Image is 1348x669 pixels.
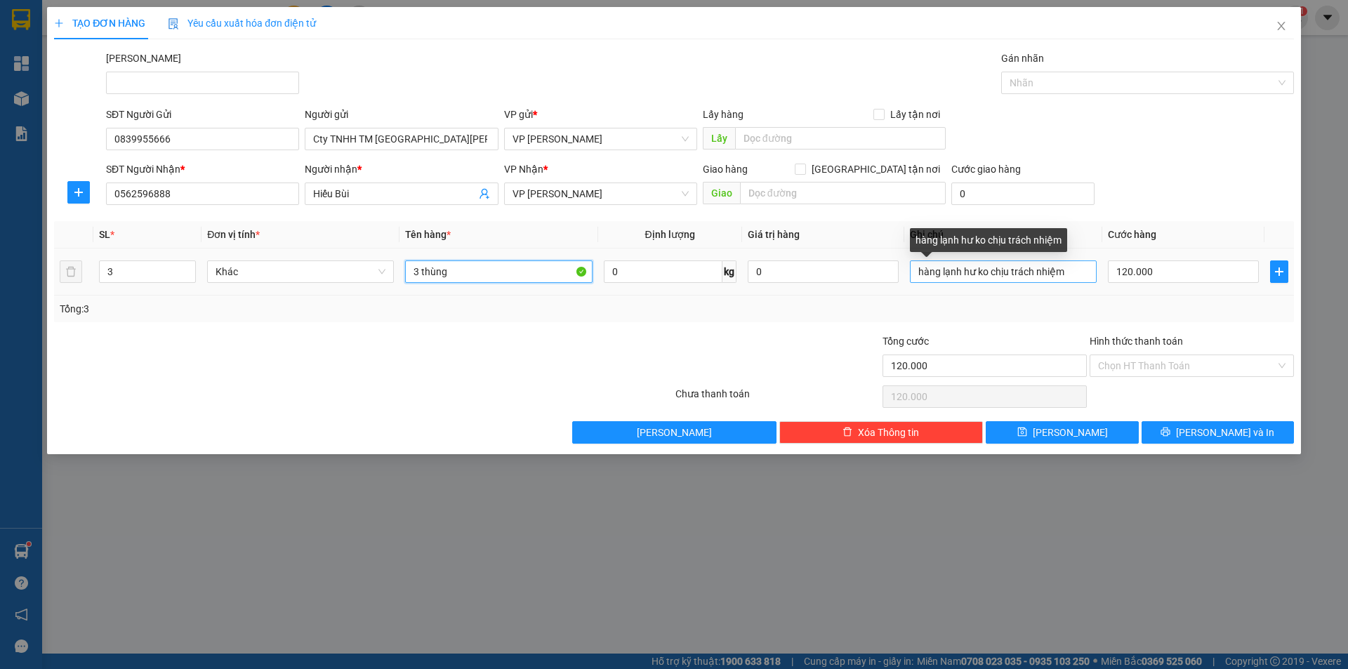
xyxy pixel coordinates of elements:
span: Khác [216,261,385,282]
button: printer[PERSON_NAME] và In [1142,421,1294,444]
span: [PERSON_NAME] [637,425,712,440]
input: Dọc đường [735,127,946,150]
span: Nhận: [173,13,206,28]
span: [GEOGRAPHIC_DATA] tận nơi [806,161,946,177]
span: plus [1271,266,1288,277]
span: [PERSON_NAME] [1033,425,1108,440]
span: Đơn vị tính [207,229,260,240]
input: Cước giao hàng [951,183,1095,205]
div: Người nhận [305,161,498,177]
button: delete [60,260,82,283]
span: Giá trị hàng [748,229,800,240]
div: Người gửi [305,107,498,122]
span: plus [54,18,64,28]
span: user-add [479,188,490,199]
span: Lấy [703,127,735,150]
label: Gán nhãn [1001,53,1044,64]
span: plus [68,187,89,198]
input: Dọc đường [740,182,946,204]
span: Lấy hàng [703,109,744,120]
span: TẠO ĐƠN HÀNG [54,18,145,29]
input: 0 [748,260,899,283]
span: DĐ: [173,73,193,88]
span: Giao hàng [703,164,748,175]
img: icon [168,18,179,29]
span: [PERSON_NAME] và In [1176,425,1274,440]
input: Ghi Chú [910,260,1097,283]
input: Mã ĐH [106,72,299,94]
span: Tổng cước [883,336,929,347]
span: save [1017,427,1027,438]
span: Giao [703,182,740,204]
div: VP [PERSON_NAME] [12,12,163,46]
button: plus [67,181,90,204]
label: Hình thức thanh toán [1090,336,1183,347]
button: Close [1262,7,1301,46]
input: VD: Bàn, Ghế [405,260,592,283]
span: Lấy tận nơi [885,107,946,122]
span: kg [722,260,736,283]
div: 0813496044 [12,62,163,82]
button: [PERSON_NAME] [572,421,777,444]
label: Mã ĐH [106,53,181,64]
button: plus [1270,260,1288,283]
span: Xóa Thông tin [858,425,919,440]
div: SĐT Người Nhận [106,161,299,177]
span: VP Phan Thiết [513,183,689,204]
div: VP gửi [504,107,697,122]
div: 250.000 [11,98,165,115]
span: delete [842,427,852,438]
label: Cước giao hàng [951,164,1021,175]
span: CR : [11,100,32,114]
div: [PERSON_NAME]-1980 [12,46,163,62]
span: Tên hàng [405,229,451,240]
div: Chưa thanh toán [674,386,881,411]
span: Yêu cầu xuất hóa đơn điện tử [168,18,316,29]
div: Tổng: 3 [60,301,520,317]
span: VP Nhận [504,164,543,175]
span: Định lượng [645,229,695,240]
button: deleteXóa Thông tin [779,421,984,444]
button: save[PERSON_NAME] [986,421,1138,444]
th: Ghi chú [904,221,1102,249]
span: 93A NĐC [193,65,280,90]
span: VP Phạm Ngũ Lão [513,128,689,150]
span: printer [1161,427,1170,438]
div: 0813496044 [173,46,324,65]
div: hàng lạnh hư ko chịu trách nhiệm [910,228,1067,252]
span: SL [99,229,110,240]
div: VP Mũi Né [173,12,324,29]
span: Cước hàng [1108,229,1156,240]
span: close [1276,20,1287,32]
span: Gửi: [12,13,34,28]
div: [PERSON_NAME]-1980 [173,29,324,46]
div: SĐT Người Gửi [106,107,299,122]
